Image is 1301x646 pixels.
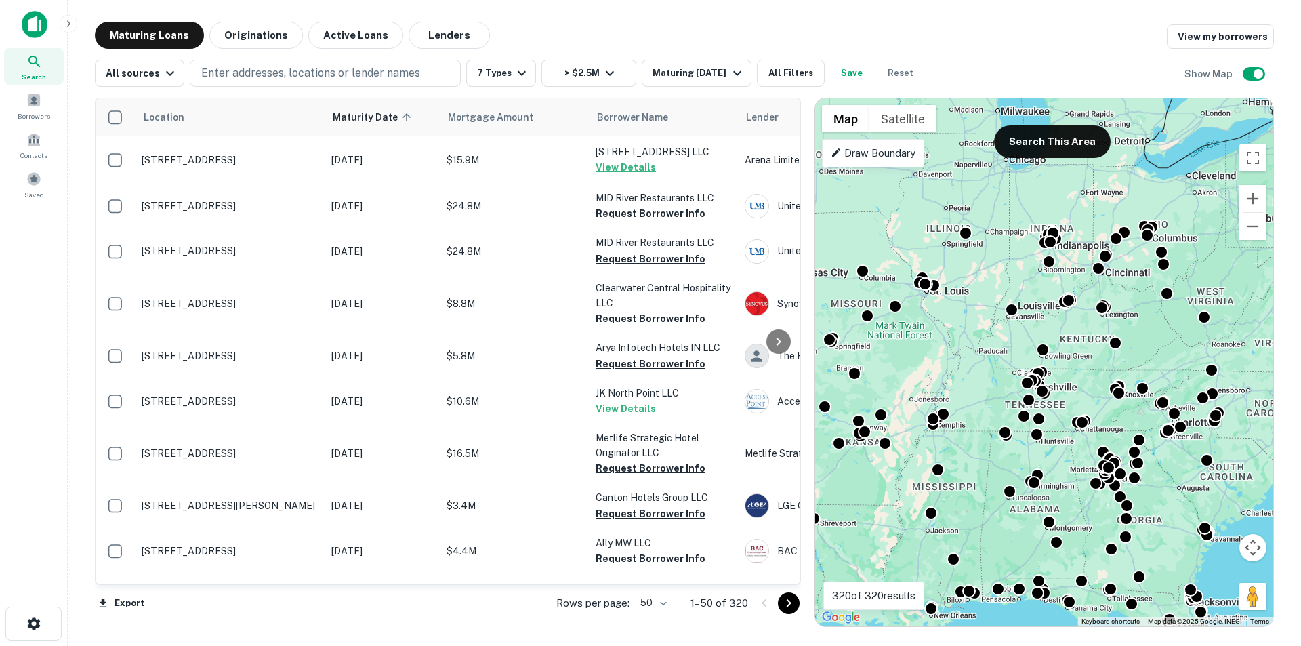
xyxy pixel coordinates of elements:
p: [STREET_ADDRESS] [142,245,318,257]
p: MID River Restaurants LLC [596,235,731,250]
p: X Fund Properties LLC [596,580,731,595]
img: picture [745,494,768,517]
p: [STREET_ADDRESS] [142,200,318,212]
span: Map data ©2025 Google, INEGI [1148,618,1242,625]
div: Maturing [DATE] [653,65,745,81]
div: 0 0 [815,98,1273,626]
a: Saved [4,166,64,203]
span: Saved [24,189,44,200]
button: Request Borrower Info [596,506,705,522]
span: Location [143,109,184,125]
div: [PERSON_NAME] [PERSON_NAME] [745,584,948,608]
p: $16.5M [447,446,582,461]
button: Toggle fullscreen view [1239,144,1266,171]
p: [STREET_ADDRESS] [142,545,318,557]
a: Contacts [4,127,64,163]
p: $3.4M [447,498,582,513]
button: Search This Area [994,125,1111,158]
button: View Details [596,159,656,176]
th: Mortgage Amount [440,98,589,136]
a: Terms (opens in new tab) [1250,618,1269,625]
button: Keyboard shortcuts [1081,617,1140,626]
p: [STREET_ADDRESS] LLC [596,144,731,159]
p: JK North Point LLC [596,386,731,401]
p: [DATE] [331,296,433,311]
a: View my borrowers [1167,24,1274,49]
img: Google [819,609,863,626]
p: $4.4M [447,544,582,559]
th: Borrower Name [589,98,738,136]
p: 320 of 320 results [832,588,915,604]
p: Ally MW LLC [596,536,731,550]
p: [DATE] [331,498,433,513]
button: Show satellite imagery [869,105,936,132]
img: picture [745,292,768,315]
p: $24.8M [447,244,582,259]
img: picture [745,390,768,413]
p: [DATE] [331,153,433,167]
div: BAC Community Bank [745,539,948,563]
p: [DATE] [331,348,433,363]
p: Draw Boundary [831,145,915,161]
a: Search [4,48,64,85]
div: The Home Loan Savings Bank [745,344,948,368]
p: [STREET_ADDRESS] [142,395,318,407]
th: Lender [738,98,955,136]
button: Enter addresses, locations or lender names [190,60,461,87]
span: Contacts [20,150,47,161]
p: Metlife Strategic Hotel Originator LLC [596,430,731,460]
button: Zoom in [1239,185,1266,212]
p: $15.9M [447,153,582,167]
button: Active Loans [308,22,403,49]
p: MID River Restaurants LLC [596,190,731,205]
p: 1–50 of 320 [690,595,748,611]
div: All sources [106,65,178,81]
p: Arya Infotech Hotels IN LLC [596,340,731,355]
p: Metlife Strategic Hotel Origin [745,446,948,461]
h6: Show Map [1184,66,1235,81]
p: [STREET_ADDRESS][PERSON_NAME] [142,500,318,512]
p: [STREET_ADDRESS] [142,350,318,362]
button: All sources [95,60,184,87]
button: Request Borrower Info [596,205,705,222]
p: Clearwater Central Hospitality LLC [596,281,731,310]
p: [DATE] [331,199,433,214]
p: $24.8M [447,199,582,214]
button: Export [95,593,148,613]
img: picture [745,540,768,563]
span: Borrowers [18,110,50,121]
p: Arena Limited SPV LLC [745,153,948,167]
a: Borrowers [4,87,64,124]
p: [STREET_ADDRESS] [142,447,318,460]
button: All Filters [757,60,825,87]
button: Maturing Loans [95,22,204,49]
span: Lender [746,109,779,125]
p: [DATE] [331,244,433,259]
p: $10.6M [447,394,582,409]
p: [DATE] [331,446,433,461]
p: Canton Hotels Group LLC [596,490,731,505]
button: Maturing [DATE] [642,60,751,87]
th: Location [135,98,325,136]
div: Synovus [745,291,948,316]
button: Zoom out [1239,213,1266,240]
button: Reset [879,60,922,87]
div: LGE Community Credit Union [745,493,948,518]
span: Borrower Name [597,109,668,125]
div: United [US_STATE] Bank [745,239,948,264]
button: Request Borrower Info [596,310,705,327]
img: picture [745,195,768,218]
button: View Details [596,401,656,417]
div: 50 [635,593,669,613]
button: Originations [209,22,303,49]
button: 7 Types [466,60,536,87]
button: Go to next page [778,592,800,614]
iframe: Chat Widget [1233,538,1301,603]
p: Enter addresses, locations or lender names [201,65,420,81]
button: Request Borrower Info [596,251,705,267]
button: > $2.5M [541,60,636,87]
button: Show street map [822,105,869,132]
a: Open this area in Google Maps (opens a new window) [819,609,863,626]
